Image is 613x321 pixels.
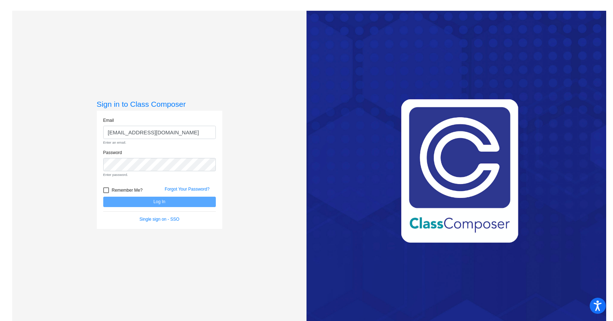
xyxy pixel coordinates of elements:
h3: Sign in to Class Composer [97,100,222,109]
label: Email [103,117,114,124]
button: Log In [103,197,216,207]
label: Password [103,149,122,156]
small: Enter password. [103,172,216,177]
a: Forgot Your Password? [165,187,210,192]
span: Remember Me? [112,186,143,195]
a: Single sign on - SSO [139,217,179,222]
small: Enter an email. [103,140,216,145]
